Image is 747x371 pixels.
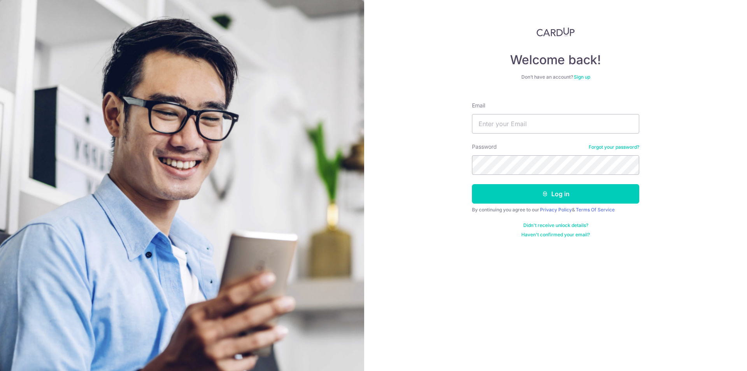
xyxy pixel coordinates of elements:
h4: Welcome back! [472,52,639,68]
a: Privacy Policy [540,207,572,213]
div: Don’t have an account? [472,74,639,80]
a: Haven't confirmed your email? [521,232,590,238]
a: Forgot your password? [589,144,639,150]
label: Password [472,143,497,151]
button: Log in [472,184,639,204]
div: By continuing you agree to our & [472,207,639,213]
img: CardUp Logo [537,27,575,37]
input: Enter your Email [472,114,639,134]
a: Terms Of Service [576,207,615,213]
a: Didn't receive unlock details? [523,222,588,229]
label: Email [472,102,485,109]
a: Sign up [574,74,590,80]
